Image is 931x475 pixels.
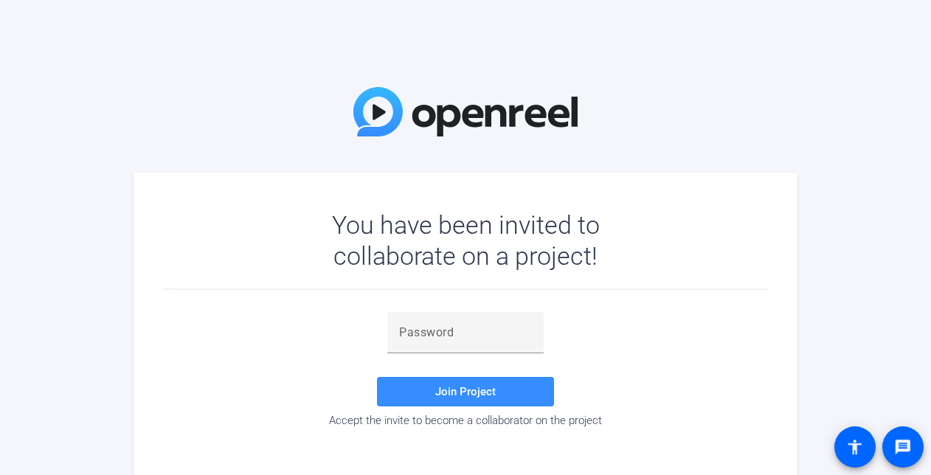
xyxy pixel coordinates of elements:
[846,438,864,456] mat-icon: accessibility
[894,438,912,456] mat-icon: message
[289,209,643,271] div: You have been invited to collaborate on a project!
[399,324,532,341] input: Password
[353,87,578,136] img: OpenReel Logo
[377,377,554,406] button: Join Project
[163,414,768,427] div: Accept the invite to become a collaborator on the project
[435,385,496,398] span: Join Project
